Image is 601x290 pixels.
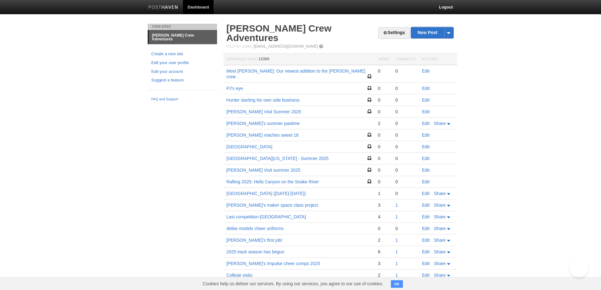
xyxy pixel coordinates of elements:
[422,68,430,74] a: Edit
[395,214,398,219] a: 1
[227,261,320,266] a: [PERSON_NAME]’s Impulse cheer comps 2025
[378,237,389,243] div: 2
[392,54,419,65] th: Comments
[378,86,389,91] div: 0
[378,249,389,255] div: 6
[395,273,398,278] a: 1
[378,27,410,39] a: Settings
[378,261,389,266] div: 3
[422,156,430,161] a: Edit
[378,121,389,126] div: 2
[422,203,430,208] a: Edit
[395,167,415,173] div: 0
[378,272,389,278] div: 2
[151,97,213,102] a: FAQ and Support
[378,144,389,150] div: 0
[259,57,269,61] span: 12369
[227,238,283,243] a: [PERSON_NAME]’s first job!
[422,238,430,243] a: Edit
[149,30,217,44] a: [PERSON_NAME] Crew Adventures
[395,86,415,91] div: 0
[148,5,178,10] img: Posthaven-bar
[378,97,389,103] div: 0
[227,226,284,231] a: Abbie models cheer uniforms
[419,54,457,65] th: Actions
[569,258,588,277] iframe: Help Scout Beacon - Open
[227,168,301,173] a: [PERSON_NAME] Visit summer 2025
[227,121,300,126] a: [PERSON_NAME]’s summer pastime
[227,44,253,48] span: Post by Email
[227,203,318,208] a: [PERSON_NAME]’s maker space class project
[395,249,398,254] a: 1
[227,191,306,196] a: [GEOGRAPHIC_DATA] ([DATE]-[DATE])
[148,24,217,30] li: Your Sites
[395,132,415,138] div: 0
[378,191,389,196] div: 1
[227,86,243,91] a: PJ's eye
[227,133,299,138] a: [PERSON_NAME] reaches sweet 16
[434,249,446,254] span: Share
[395,261,398,266] a: 1
[411,27,453,38] a: New Post
[395,191,415,196] div: 0
[434,214,446,219] span: Share
[395,121,415,126] div: 0
[434,261,446,266] span: Share
[378,109,389,115] div: 0
[227,68,365,79] a: Meet [PERSON_NAME]: Our newest addition to the [PERSON_NAME] crew
[395,238,398,243] a: 1
[391,280,403,288] button: OK
[227,214,306,219] a: Last competition-[GEOGRAPHIC_DATA]
[434,191,446,196] span: Share
[422,226,430,231] a: Edit
[434,226,446,231] span: Share
[395,97,415,103] div: 0
[378,156,389,161] div: 0
[422,168,430,173] a: Edit
[395,156,415,161] div: 0
[395,68,415,74] div: 0
[223,54,375,65] th: Homepage Views
[422,98,430,103] a: Edit
[227,156,329,161] a: [GEOGRAPHIC_DATA][US_STATE] - Summer 2025
[422,273,430,278] a: Edit
[375,54,392,65] th: Views
[378,68,389,74] div: 0
[151,77,213,84] a: Suggest a feature
[422,144,430,149] a: Edit
[378,167,389,173] div: 0
[422,261,430,266] a: Edit
[151,51,213,57] a: Create a new site
[422,109,430,114] a: Edit
[395,203,398,208] a: 1
[227,179,319,184] a: Rafting 2025: Hells Canyon on the Snake River
[227,109,301,114] a: [PERSON_NAME] Visit Summer 2025
[227,98,300,103] a: Hunter starting his own side business
[395,109,415,115] div: 0
[254,44,318,49] a: [EMAIL_ADDRESS][DOMAIN_NAME]
[378,179,389,185] div: 0
[434,121,446,126] span: Share
[422,86,430,91] a: Edit
[395,179,415,185] div: 0
[422,121,430,126] a: Edit
[434,238,446,243] span: Share
[151,68,213,75] a: Edit your account
[434,273,446,278] span: Share
[395,226,415,231] div: 0
[227,23,332,43] a: [PERSON_NAME] Crew Adventures
[422,191,430,196] a: Edit
[422,179,430,184] a: Edit
[197,277,390,290] span: Cookies help us deliver our services. By using our services, you agree to our use of cookies.
[422,214,430,219] a: Edit
[227,144,273,149] a: [GEOGRAPHIC_DATA]
[434,203,446,208] span: Share
[378,132,389,138] div: 0
[227,273,252,278] a: College visits
[378,226,389,231] div: 0
[395,144,415,150] div: 0
[151,60,213,66] a: Edit your user profile
[422,133,430,138] a: Edit
[378,214,389,220] div: 4
[422,249,430,254] a: Edit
